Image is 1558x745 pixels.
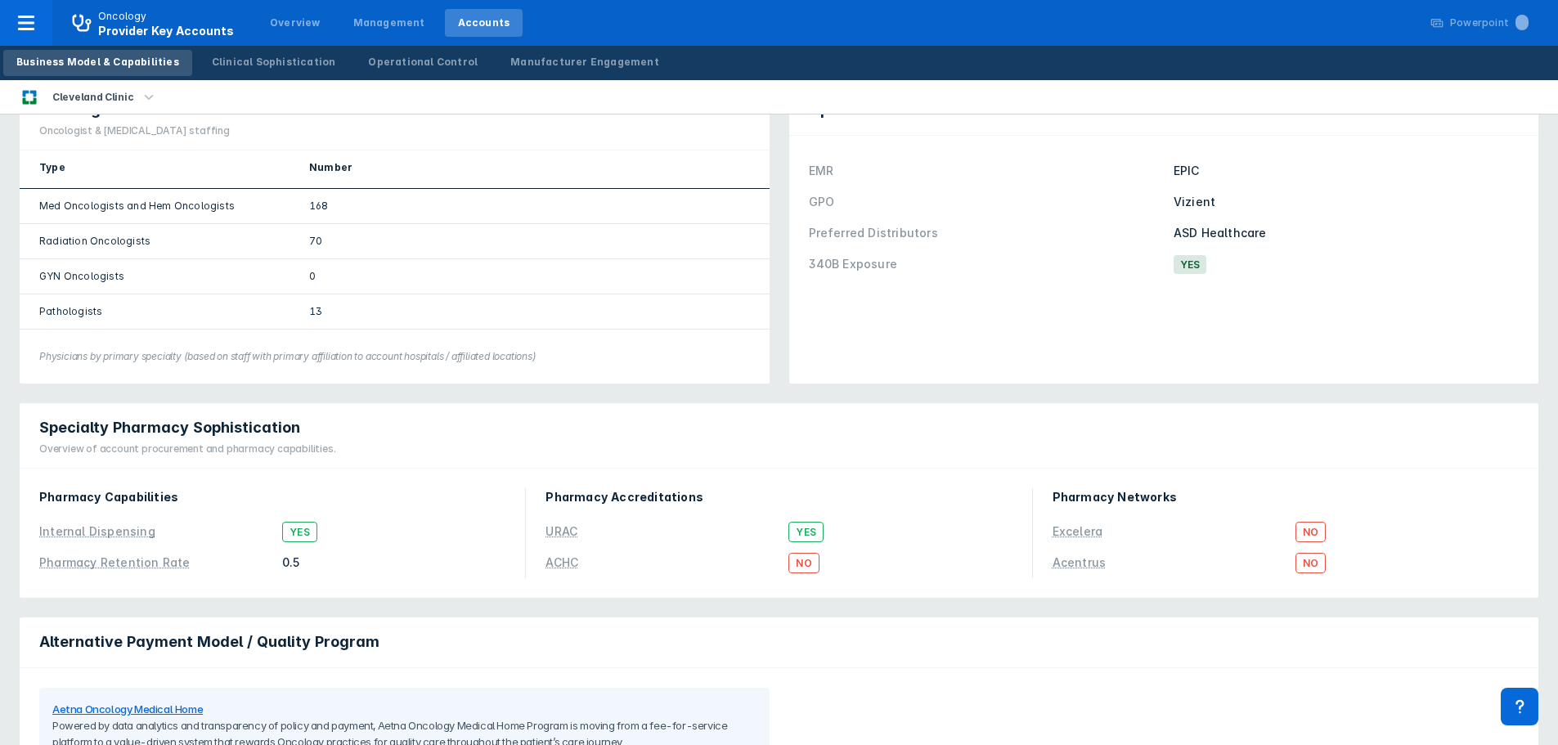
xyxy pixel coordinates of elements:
[39,442,335,456] div: Overview of account procurement and pharmacy capabilities.
[1501,688,1538,725] div: Contact Support
[282,522,317,542] span: Yes
[20,88,39,107] img: cleveland-clinic
[39,160,270,175] div: Type
[368,55,478,70] div: Operational Control
[52,702,203,716] a: Aetna Oncology Medical Home
[309,199,756,213] div: 168
[1174,224,1519,242] div: ASD Healthcare
[39,418,300,438] span: Specialty Pharmacy Sophistication
[98,9,147,24] p: Oncology
[1450,16,1529,30] div: Powerpoint
[340,9,438,37] a: Management
[788,553,819,573] span: No
[39,304,270,319] div: Pathologists
[309,160,756,175] div: Number
[282,554,505,572] div: 0.5
[39,234,270,249] div: Radiation Oncologists
[1295,553,1326,573] span: No
[309,269,756,284] div: 0
[3,50,192,76] a: Business Model & Capabilities
[355,50,491,76] a: Operational Control
[546,555,578,569] div: ACHC
[39,199,270,213] div: Med Oncologists and Hem Oncologists
[212,55,336,70] div: Clinical Sophistication
[809,224,1164,242] div: Preferred Distributors
[546,524,577,538] div: URAC
[788,522,824,542] span: Yes
[1174,255,1207,274] span: Yes
[458,16,510,30] div: Accounts
[546,488,1012,506] div: Pharmacy Accreditations
[39,524,155,538] div: Internal Dispensing
[39,349,750,364] figcaption: Physicians by primary specialty (based on staff with primary affiliation to account hospitals / a...
[16,55,179,70] div: Business Model & Capabilities
[98,24,234,38] span: Provider Key Accounts
[809,255,1164,273] div: 340B Exposure
[353,16,425,30] div: Management
[497,50,672,76] a: Manufacturer Engagement
[1295,522,1326,542] span: No
[445,9,523,37] a: Accounts
[809,162,1164,180] div: EMR
[39,123,230,138] div: Oncologist & [MEDICAL_DATA] staffing
[39,632,379,652] span: Alternative Payment Model / Quality Program
[1053,555,1107,569] div: Acentrus
[39,555,191,569] div: Pharmacy Retention Rate
[1053,488,1519,506] div: Pharmacy Networks
[809,193,1164,211] div: GPO
[199,50,349,76] a: Clinical Sophistication
[1053,524,1103,538] div: Excelera
[39,269,270,284] div: GYN Oncologists
[270,16,321,30] div: Overview
[510,55,659,70] div: Manufacturer Engagement
[309,234,756,249] div: 70
[39,488,505,506] div: Pharmacy Capabilities
[309,304,756,319] div: 13
[1174,193,1519,211] div: Vizient
[46,86,140,109] div: Cleveland Clinic
[257,9,334,37] a: Overview
[1174,162,1519,180] div: EPIC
